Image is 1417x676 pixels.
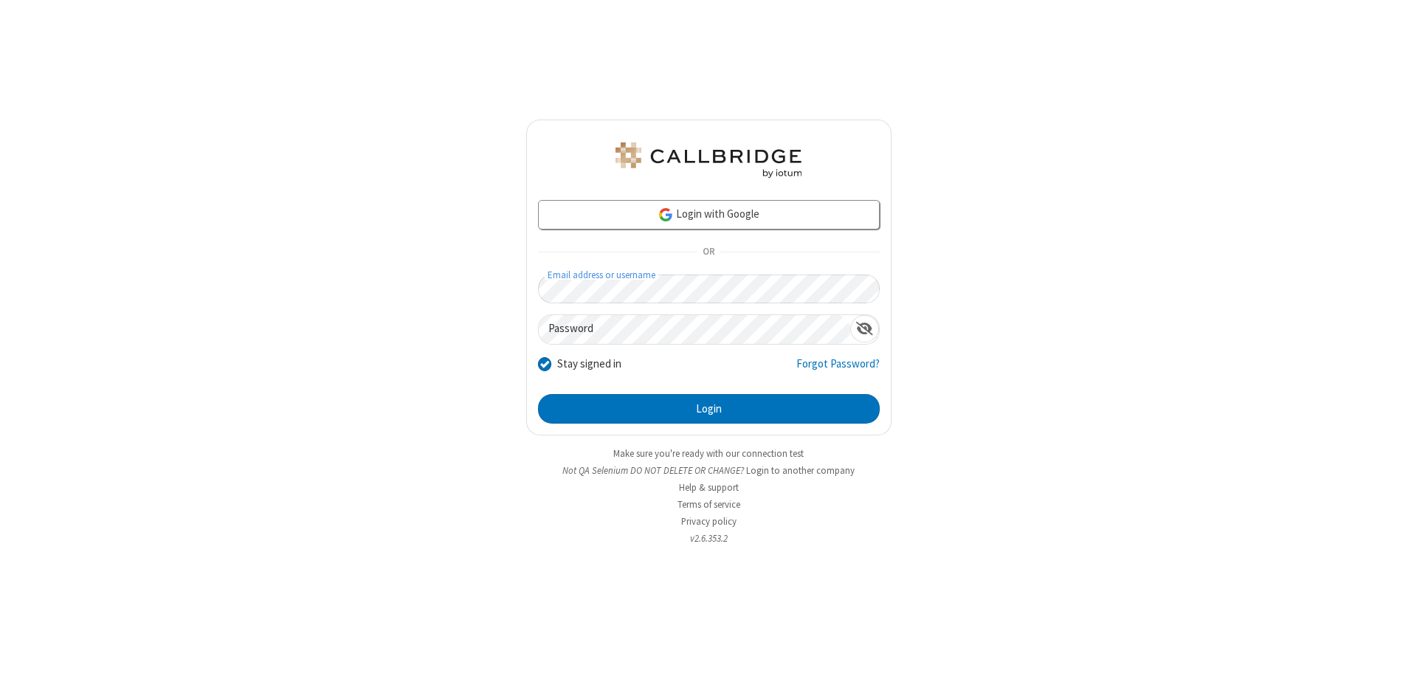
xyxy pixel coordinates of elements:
a: Make sure you're ready with our connection test [613,447,804,460]
span: OR [697,242,720,263]
img: QA Selenium DO NOT DELETE OR CHANGE [613,142,804,178]
button: Login [538,394,880,424]
div: Show password [850,315,879,342]
a: Login with Google [538,200,880,230]
li: v2.6.353.2 [526,531,892,545]
button: Login to another company [746,463,855,477]
input: Email address or username [538,275,880,303]
a: Privacy policy [681,515,737,528]
a: Help & support [679,481,739,494]
input: Password [539,315,850,344]
a: Forgot Password? [796,356,880,384]
li: Not QA Selenium DO NOT DELETE OR CHANGE? [526,463,892,477]
label: Stay signed in [557,356,621,373]
a: Terms of service [678,498,740,511]
img: google-icon.png [658,207,674,223]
